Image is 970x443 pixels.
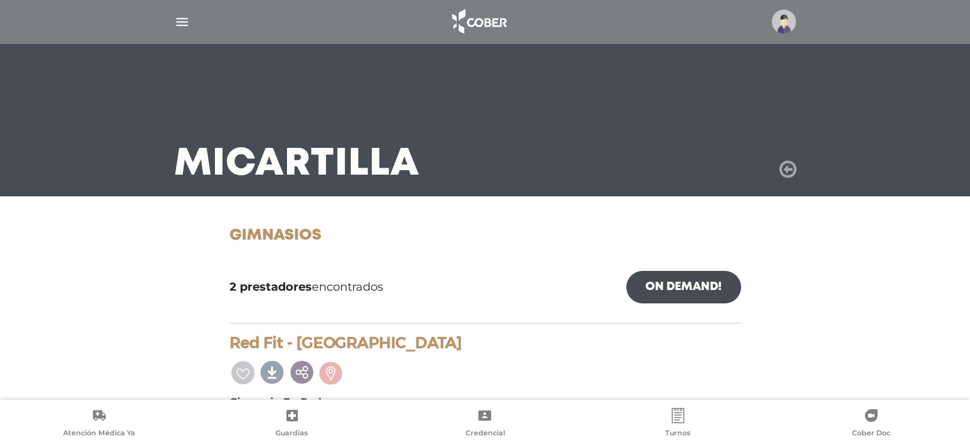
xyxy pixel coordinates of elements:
[582,408,775,440] a: Turnos
[63,428,135,440] span: Atención Médica Ya
[852,428,890,440] span: Cober Doc
[230,227,741,245] h1: Gimnasios
[230,279,383,296] span: encontrados
[445,6,512,37] img: logo_cober_home-white.png
[174,148,420,181] h3: Mi Cartilla
[196,408,389,440] a: Guardias
[465,428,504,440] span: Credencial
[388,408,582,440] a: Credencial
[174,14,190,30] img: Cober_menu-lines-white.svg
[230,280,312,294] b: 2 prestadores
[230,334,741,352] h4: Red Fit - [GEOGRAPHIC_DATA]
[774,408,967,440] a: Cober Doc
[772,10,796,34] img: profile-placeholder.svg
[3,408,196,440] a: Atención Médica Ya
[626,271,741,303] a: On Demand!
[276,428,308,440] span: Guardias
[230,396,321,408] b: Gimnasio En Red
[665,428,691,440] span: Turnos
